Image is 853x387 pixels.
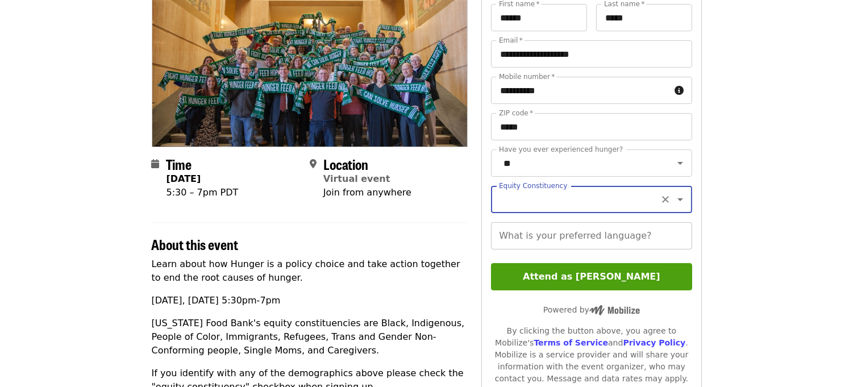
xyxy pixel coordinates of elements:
[534,338,608,347] a: Terms of Service
[167,154,192,174] span: Time
[167,173,201,184] strong: [DATE]
[152,234,239,254] span: About this event
[589,305,640,315] img: Powered by Mobilize
[499,110,533,116] label: ZIP code
[672,192,688,207] button: Open
[499,1,540,7] label: First name
[323,173,390,184] a: Virtual event
[596,4,692,31] input: Last name
[672,155,688,171] button: Open
[152,294,468,307] p: [DATE], [DATE] 5:30pm-7pm
[323,187,411,198] span: Join from anywhere
[152,257,468,285] p: Learn about how Hunger is a policy choice and take action together to end the root causes of hunger.
[499,146,623,153] label: Have you ever experienced hunger?
[499,37,523,44] label: Email
[152,159,160,169] i: calendar icon
[499,182,567,189] label: Equity Constituency
[623,338,685,347] a: Privacy Policy
[323,154,368,174] span: Location
[499,73,555,80] label: Mobile number
[543,305,640,314] span: Powered by
[491,222,692,249] input: What is your preferred language?
[491,40,692,68] input: Email
[152,317,468,357] p: [US_STATE] Food Bank's equity constituencies are Black, Indigenous, People of Color, Immigrants, ...
[491,77,670,104] input: Mobile number
[491,263,692,290] button: Attend as [PERSON_NAME]
[491,113,692,140] input: ZIP code
[310,159,317,169] i: map-marker-alt icon
[658,192,673,207] button: Clear
[675,85,684,96] i: circle-info icon
[167,186,239,199] div: 5:30 – 7pm PDT
[604,1,644,7] label: Last name
[491,4,587,31] input: First name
